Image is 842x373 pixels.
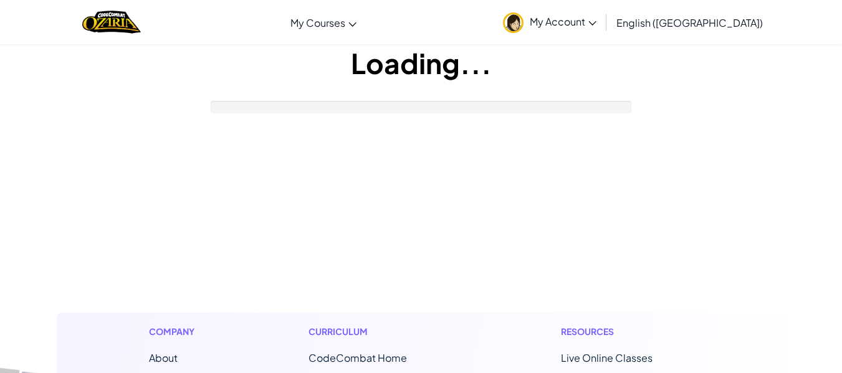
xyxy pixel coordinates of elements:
h1: Resources [561,325,694,338]
h1: Curriculum [309,325,459,338]
a: English ([GEOGRAPHIC_DATA]) [610,6,769,39]
span: English ([GEOGRAPHIC_DATA]) [616,16,763,29]
a: My Account [497,2,603,42]
span: My Account [530,15,596,28]
img: Home [82,9,140,35]
span: CodeCombat Home [309,351,407,364]
span: My Courses [290,16,345,29]
a: Live Online Classes [561,351,653,364]
img: avatar [503,12,524,33]
a: Ozaria by CodeCombat logo [82,9,140,35]
h1: Company [149,325,207,338]
a: My Courses [284,6,363,39]
a: About [149,351,178,364]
